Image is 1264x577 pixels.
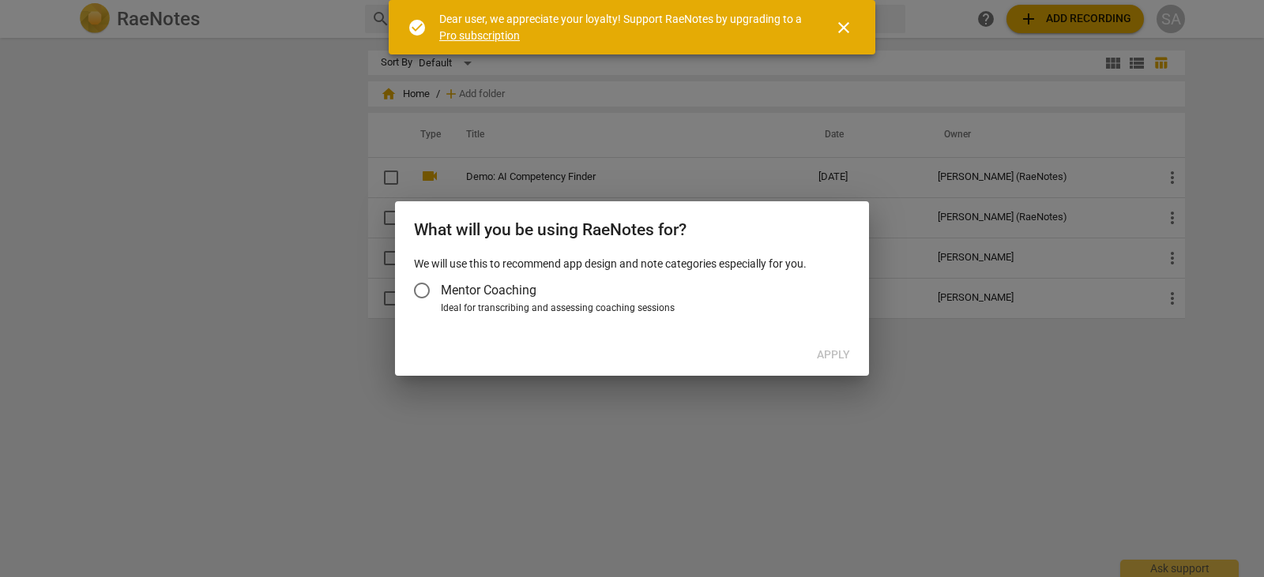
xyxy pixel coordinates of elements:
span: Mentor Coaching [441,281,536,299]
p: We will use this to recommend app design and note categories especially for you. [414,256,850,272]
a: Pro subscription [439,29,520,42]
div: Account type [414,272,850,316]
span: close [834,18,853,37]
button: Close [825,9,863,47]
h2: What will you be using RaeNotes for? [414,220,850,240]
span: check_circle [408,18,427,37]
div: Ideal for transcribing and assessing coaching sessions [441,302,845,316]
div: Dear user, we appreciate your loyalty! Support RaeNotes by upgrading to a [439,11,806,43]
